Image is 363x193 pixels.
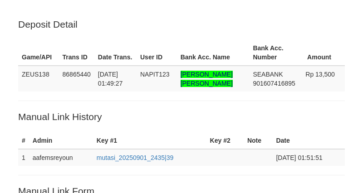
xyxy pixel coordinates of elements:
td: [DATE] 01:51:51 [272,149,345,166]
span: Rp 13,500 [305,71,335,78]
th: Game/API [18,40,59,66]
th: Bank Acc. Number [249,40,302,66]
td: 86865440 [59,66,94,92]
th: # [18,132,29,149]
span: Copy 901607416895 to clipboard [253,80,295,87]
span: Nama rekening >18 huruf, harap diedit [181,71,233,87]
th: Trans ID [59,40,94,66]
span: SEABANK [253,71,283,78]
th: Note [244,132,272,149]
p: Manual Link History [18,110,345,123]
td: 1 [18,149,29,166]
th: Key #1 [93,132,206,149]
p: Deposit Detail [18,18,345,31]
a: mutasi_20250901_2435|39 [97,154,173,161]
th: Date Trans. [94,40,137,66]
span: NAPIT123 [140,71,170,78]
td: ZEUS138 [18,66,59,92]
th: Key #2 [206,132,244,149]
span: [DATE] 01:49:27 [98,71,123,87]
th: Bank Acc. Name [177,40,250,66]
th: Date [272,132,345,149]
th: Admin [29,132,93,149]
th: Amount [302,40,345,66]
td: aafemsreyoun [29,149,93,166]
th: User ID [137,40,177,66]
